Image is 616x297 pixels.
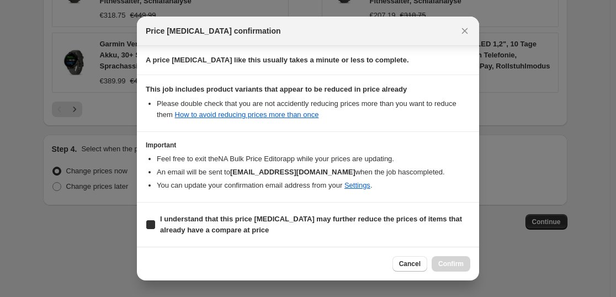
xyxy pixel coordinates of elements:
button: Close [457,23,472,39]
b: I understand that this price [MEDICAL_DATA] may further reduce the prices of items that already h... [160,215,462,234]
span: Price [MEDICAL_DATA] confirmation [146,25,281,36]
li: You can update your confirmation email address from your . [157,180,470,191]
b: [EMAIL_ADDRESS][DOMAIN_NAME] [230,168,355,176]
li: An email will be sent to when the job has completed . [157,167,470,178]
b: A price [MEDICAL_DATA] like this usually takes a minute or less to complete. [146,56,409,64]
span: Cancel [399,259,421,268]
li: Feel free to exit the NA Bulk Price Editor app while your prices are updating. [157,153,470,165]
h3: Important [146,141,470,150]
button: Cancel [392,256,427,272]
a: Settings [344,181,370,189]
li: Please double check that you are not accidently reducing prices more than you want to reduce them [157,98,470,120]
b: This job includes product variants that appear to be reduced in price already [146,85,407,93]
a: How to avoid reducing prices more than once [175,110,319,119]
